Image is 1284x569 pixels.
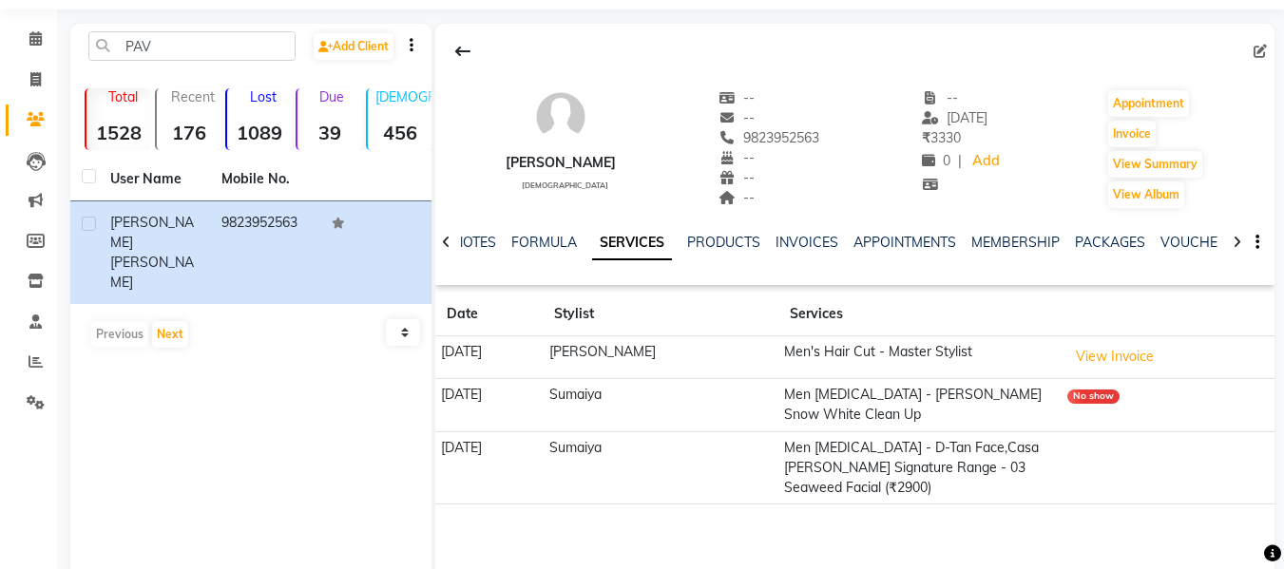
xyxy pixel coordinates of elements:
strong: 176 [157,121,221,144]
td: [DATE] [435,378,543,431]
span: -- [719,109,755,126]
td: [DATE] [435,431,543,504]
th: User Name [99,158,210,201]
span: -- [719,149,755,166]
a: SERVICES [592,226,672,260]
span: 0 [922,152,950,169]
a: APPOINTMENTS [853,234,956,251]
input: Search by Name/Mobile/Email/Code [88,31,296,61]
span: [DATE] [922,109,987,126]
td: Sumaiya [543,378,778,431]
div: No show [1067,389,1120,404]
a: INVOICES [776,234,838,251]
th: Stylist [543,293,778,336]
span: [PERSON_NAME] [110,254,194,291]
td: Men [MEDICAL_DATA] - D-Tan Face,Casa [PERSON_NAME] Signature Range - 03 Seaweed Facial (₹2900) [778,431,1062,504]
span: [PERSON_NAME] [110,214,194,251]
div: [PERSON_NAME] [506,153,616,173]
button: View Summary [1108,151,1202,178]
div: Back to Client [443,33,483,69]
span: 3330 [922,129,961,146]
button: Appointment [1108,90,1189,117]
span: [DEMOGRAPHIC_DATA] [522,180,608,190]
a: VOUCHERS [1160,234,1236,251]
strong: 1089 [227,121,292,144]
a: MEMBERSHIP [971,234,1060,251]
span: ₹ [922,129,930,146]
button: View Album [1108,181,1184,208]
p: Lost [235,88,292,105]
p: Total [94,88,151,105]
strong: 39 [297,121,362,144]
span: 9823952563 [719,129,819,146]
strong: 456 [368,121,432,144]
a: PACKAGES [1075,234,1145,251]
td: Sumaiya [543,431,778,504]
span: -- [719,189,755,206]
a: NOTES [453,234,496,251]
td: [DATE] [435,336,543,379]
button: Invoice [1108,121,1156,147]
a: Add Client [314,33,393,60]
span: | [958,151,962,171]
th: Date [435,293,543,336]
button: Next [152,321,188,348]
th: Services [778,293,1062,336]
a: PRODUCTS [687,234,760,251]
p: Recent [164,88,221,105]
th: Mobile No. [210,158,321,201]
span: -- [719,89,755,106]
p: [DEMOGRAPHIC_DATA] [375,88,432,105]
td: [PERSON_NAME] [543,336,778,379]
a: Add [969,148,1003,175]
td: 9823952563 [210,201,321,304]
td: Men [MEDICAL_DATA] - [PERSON_NAME] Snow White Clean Up [778,378,1062,431]
td: Men's Hair Cut - Master Stylist [778,336,1062,379]
span: -- [719,169,755,186]
p: Due [301,88,362,105]
button: View Invoice [1067,342,1162,371]
span: -- [922,89,958,106]
img: avatar [532,88,589,145]
a: FORMULA [511,234,577,251]
strong: 1528 [86,121,151,144]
